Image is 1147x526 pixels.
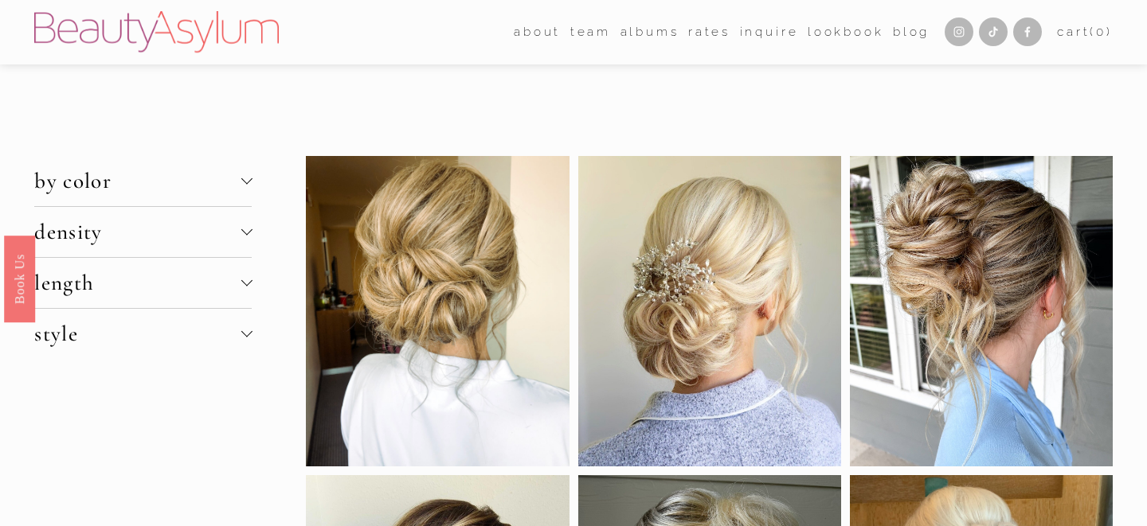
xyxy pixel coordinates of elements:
a: Lookbook [808,20,884,45]
button: style [34,309,252,359]
span: team [570,21,611,43]
button: length [34,258,252,308]
a: Facebook [1013,18,1042,46]
a: Blog [893,20,930,45]
button: by color [34,156,252,206]
button: density [34,207,252,257]
a: Inquire [740,20,799,45]
a: Rates [688,20,730,45]
a: albums [620,20,679,45]
span: ( ) [1090,25,1112,39]
span: 0 [1096,25,1106,39]
a: Instagram [945,18,973,46]
img: Beauty Asylum | Bridal Hair &amp; Makeup Charlotte &amp; Atlanta [34,11,279,53]
a: folder dropdown [514,20,561,45]
span: length [34,270,241,296]
a: Book Us [4,235,35,321]
a: folder dropdown [570,20,611,45]
span: density [34,219,241,245]
span: about [514,21,561,43]
a: 0 items in cart [1057,21,1113,43]
span: by color [34,168,241,194]
a: TikTok [979,18,1008,46]
span: style [34,321,241,347]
